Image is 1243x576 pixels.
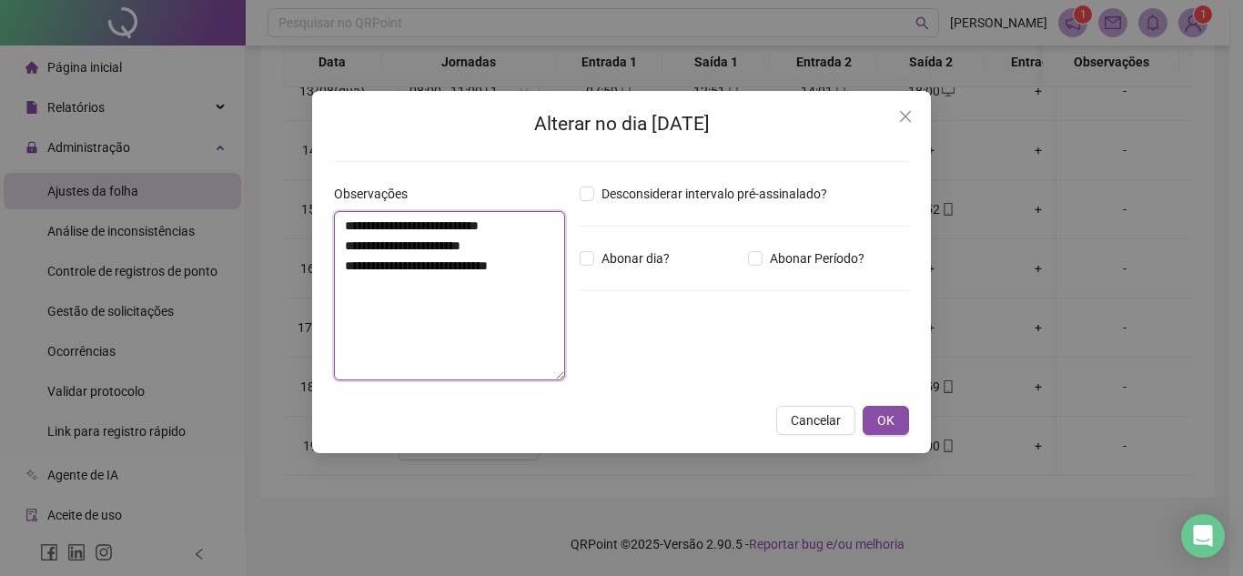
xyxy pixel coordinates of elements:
span: Abonar dia? [594,248,677,268]
label: Observações [334,184,419,204]
span: Abonar Período? [763,248,872,268]
button: Close [891,102,920,131]
button: Cancelar [776,406,855,435]
h2: Alterar no dia [DATE] [334,109,909,139]
span: OK [877,410,894,430]
span: Desconsiderar intervalo pré-assinalado? [594,184,834,204]
span: close [898,109,913,124]
span: Cancelar [791,410,841,430]
div: Open Intercom Messenger [1181,514,1225,558]
button: OK [863,406,909,435]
